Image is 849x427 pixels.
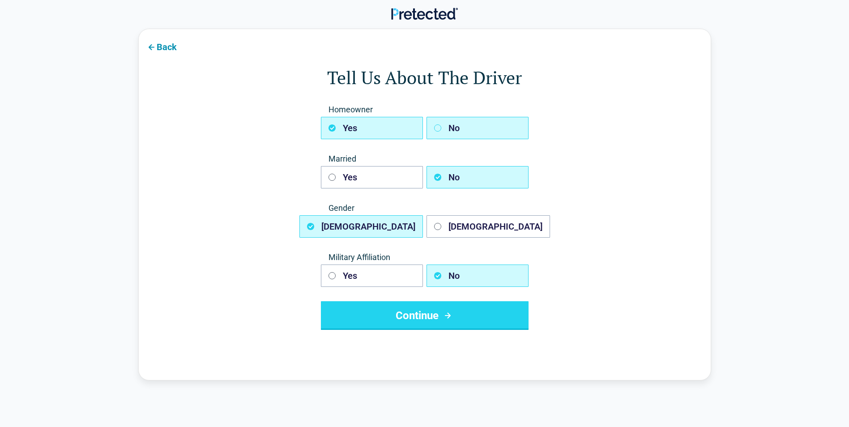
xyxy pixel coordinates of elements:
button: Continue [321,301,529,330]
button: No [427,265,529,287]
span: Homeowner [321,104,529,115]
span: Gender [321,203,529,213]
button: No [427,117,529,139]
button: Yes [321,117,423,139]
span: Married [321,154,529,164]
button: Yes [321,166,423,188]
span: Military Affiliation [321,252,529,263]
button: [DEMOGRAPHIC_DATA] [427,215,550,238]
button: No [427,166,529,188]
button: Yes [321,265,423,287]
h1: Tell Us About The Driver [175,65,675,90]
button: Back [139,36,184,56]
button: [DEMOGRAPHIC_DATA] [299,215,423,238]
